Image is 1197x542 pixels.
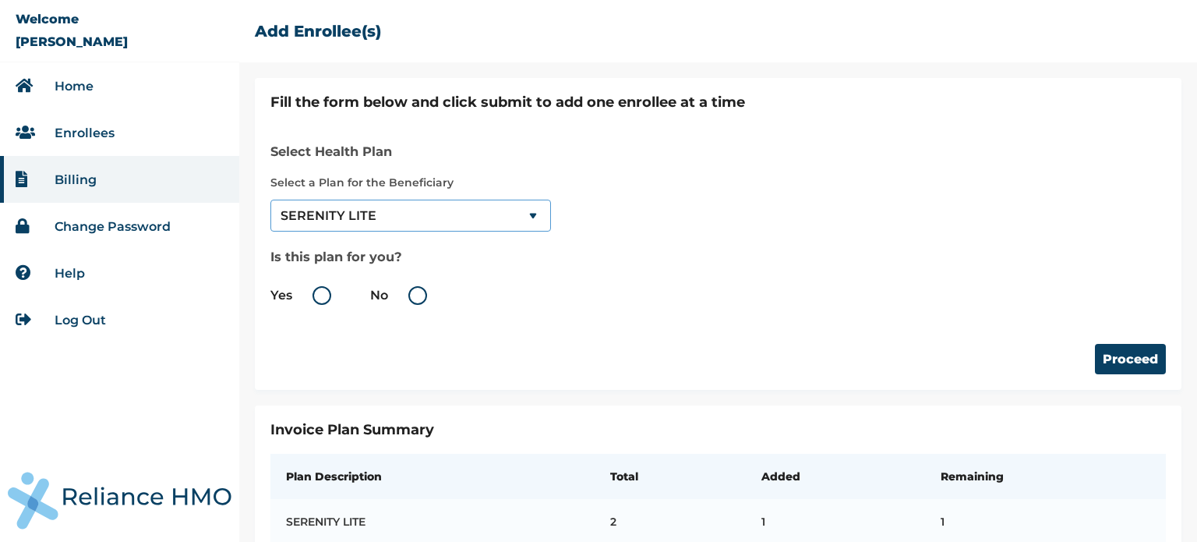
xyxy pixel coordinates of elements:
p: [PERSON_NAME] [16,34,128,49]
h3: Select Health Plan [270,142,551,161]
th: Remaining [925,454,1166,499]
a: Change Password [55,219,171,234]
h3: Is this plan for you? [270,247,551,266]
th: Plan Description [270,454,595,499]
h2: Fill the form below and click submit to add one enrollee at a time [270,94,1166,111]
a: Log Out [55,313,106,328]
a: Enrollees [55,126,115,140]
h2: Add Enrollee(s) [255,22,381,41]
a: Home [55,79,94,94]
label: Select a Plan for the Beneficiary [270,142,551,192]
button: Proceed [1095,344,1166,374]
img: RelianceHMO's Logo [8,472,231,530]
th: Added [746,454,925,499]
p: Welcome [16,12,79,27]
label: Yes [270,286,339,305]
a: Help [55,266,85,281]
label: No [370,286,435,305]
th: Total [595,454,746,499]
a: Billing [55,172,97,187]
h2: Invoice Plan Summary [270,421,1166,438]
